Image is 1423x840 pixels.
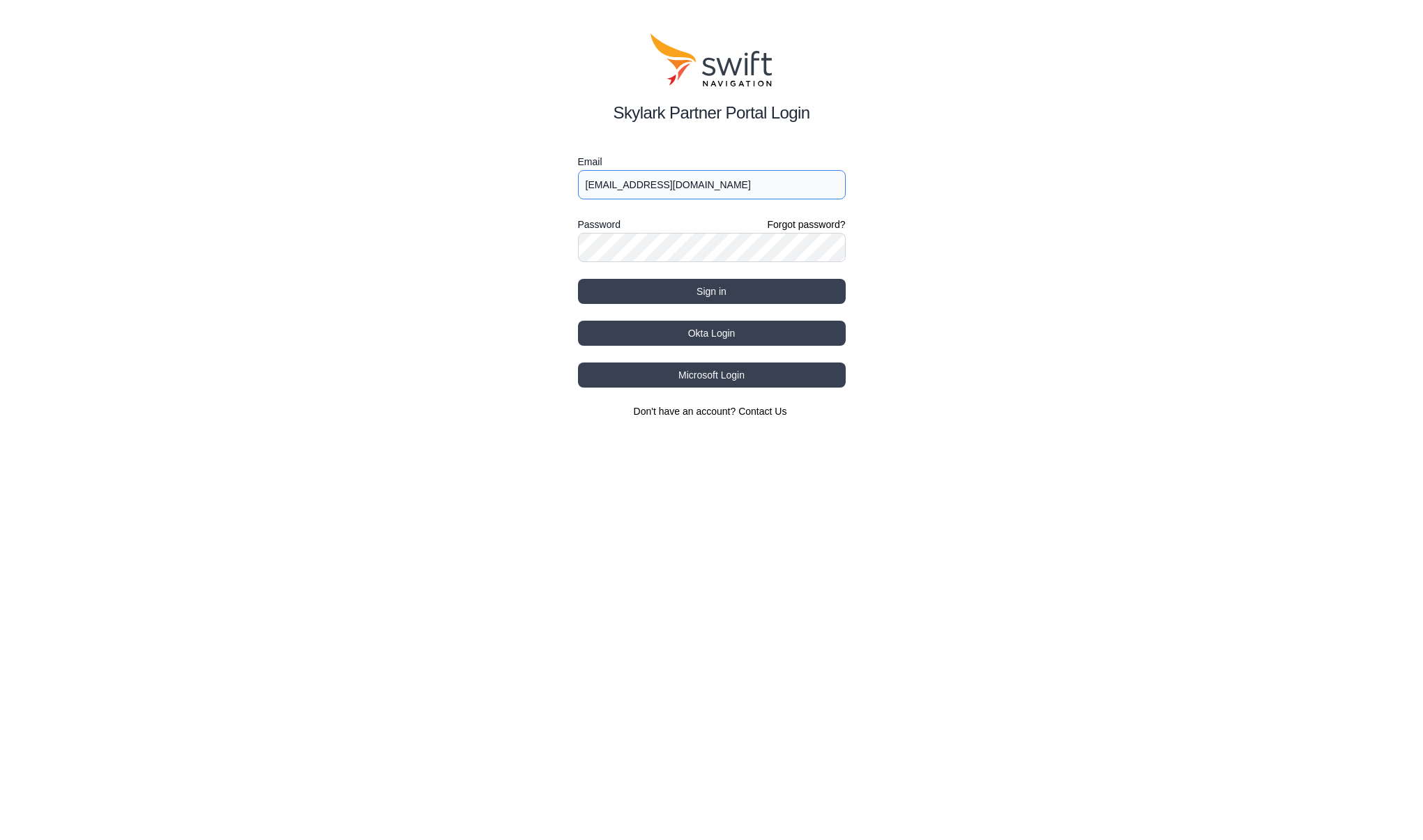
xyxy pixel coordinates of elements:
[578,279,846,304] button: Sign in
[738,406,786,417] a: Contact Us
[578,404,846,418] section: Don't have an account?
[578,216,621,233] label: Password
[578,100,846,125] h2: Skylark Partner Portal Login
[578,153,846,170] label: Email
[767,217,845,231] a: Forgot password?
[578,362,846,388] button: Microsoft Login
[578,321,846,346] button: Okta Login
